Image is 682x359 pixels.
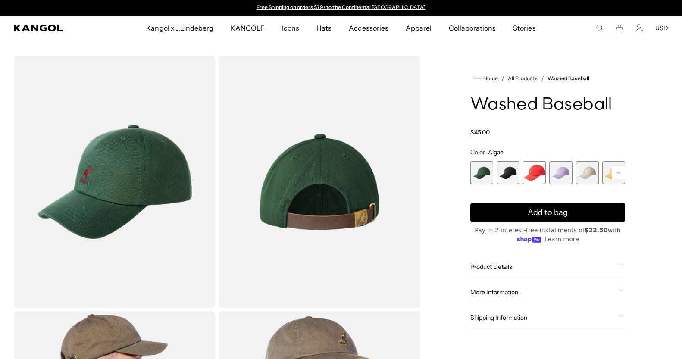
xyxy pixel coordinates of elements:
a: Apparel [397,16,440,41]
div: 5 of 14 [576,161,599,184]
span: Hats [316,16,332,41]
span: Accessories [349,16,388,41]
span: More Information [470,288,615,296]
nav: breadcrumbs [470,73,625,84]
summary: Search here [596,24,604,32]
div: 4 of 14 [549,161,572,184]
div: 3 of 14 [523,161,546,184]
h1: Washed Baseball [470,96,625,115]
label: Iced Lilac [549,161,572,184]
button: USD [655,24,668,32]
label: Khaki [576,161,599,184]
a: Home [474,75,498,82]
span: Home [482,75,498,81]
a: Washed Baseball [547,75,589,81]
span: Add to bag [528,207,568,219]
div: 1 of 2 [252,4,430,11]
span: KANGOLF [231,16,265,41]
a: Icons [273,16,308,41]
label: Cherry Glow [523,161,546,184]
span: Color [470,148,485,156]
span: Kangol x J.Lindeberg [146,16,213,41]
button: Cart [616,24,623,32]
img: color-algae [219,56,420,308]
li: / [498,73,504,84]
li: / [538,73,544,84]
button: Add to bag [470,203,625,222]
a: Kangol [14,25,97,31]
a: Hats [308,16,340,41]
a: Stories [504,16,544,41]
a: Kangol x J.Lindeberg [138,16,222,41]
span: Shipping Information [470,314,615,322]
span: Collaborations [449,16,496,41]
a: KANGOLF [222,16,273,41]
slideshow-component: Announcement bar [252,4,430,11]
span: Product Details [470,263,615,271]
img: color-algae [14,56,215,308]
div: Announcement [252,4,430,11]
a: All Products [508,75,538,81]
div: 6 of 14 [602,161,625,184]
label: Algae [470,161,493,184]
span: Icons [282,16,299,41]
span: Algae [488,148,504,156]
a: Free Shipping on orders $79+ to the Continental [GEOGRAPHIC_DATA] [257,4,426,10]
a: Account [635,24,643,32]
span: $45.00 [470,128,490,136]
label: Lemon Sorbet [602,161,625,184]
div: 1 of 14 [470,161,493,184]
span: Apparel [406,16,432,41]
span: Stories [513,16,535,41]
label: Black [497,161,519,184]
div: 2 of 14 [497,161,519,184]
a: Collaborations [440,16,504,41]
a: Accessories [340,16,397,41]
